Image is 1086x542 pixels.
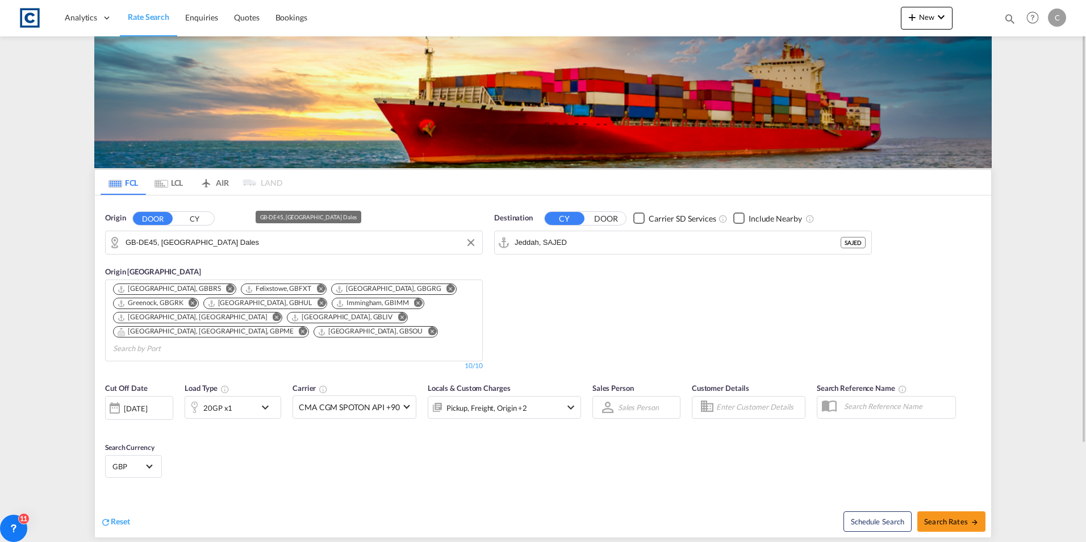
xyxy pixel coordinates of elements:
[1023,8,1042,27] span: Help
[95,195,991,537] div: Origin DOOR CY GB-DE45, Derbyshire DalesOrigin [GEOGRAPHIC_DATA] Chips container. Use arrow keys ...
[905,10,919,24] md-icon: icon-plus 400-fg
[805,214,815,223] md-icon: Unchecked: Ignores neighbouring ports when fetching rates.Checked : Includes neighbouring ports w...
[94,36,992,168] img: LCL+%26+FCL+BACKGROUND.png
[181,298,198,310] button: Remove
[917,511,985,532] button: Search Ratesicon-arrow-right
[291,312,395,322] div: Press delete to remove this chip.
[9,482,48,525] iframe: Chat
[293,383,328,393] span: Carrier
[318,327,423,336] div: Southampton, GBSOU
[207,298,312,308] div: Hull, GBHUL
[291,312,392,322] div: Liverpool, GBLIV
[117,284,223,294] div: Press delete to remove this chip.
[117,284,221,294] div: Bristol, GBBRS
[101,170,146,195] md-tab-item: FCL
[335,284,441,294] div: Grangemouth, GBGRG
[105,418,114,433] md-datepicker: Select
[310,298,327,310] button: Remove
[113,340,221,358] input: Search by Port
[117,298,183,308] div: Greenock, GBGRK
[245,284,314,294] div: Press delete to remove this chip.
[719,214,728,223] md-icon: Unchecked: Search for CY (Container Yard) services for all selected carriers.Checked : Search for...
[428,383,511,393] span: Locals & Custom Charges
[111,516,130,526] span: Reset
[841,237,866,248] div: SAJED
[106,231,482,254] md-input-container: GB-DE45, Derbyshire Dales
[275,12,307,22] span: Bookings
[494,212,533,224] span: Destination
[586,212,626,225] button: DOOR
[117,298,186,308] div: Press delete to remove this chip.
[407,298,424,310] button: Remove
[185,383,229,393] span: Load Type
[319,385,328,394] md-icon: The selected Trucker/Carrierwill be displayed in the rate results If the rates are from another f...
[633,212,716,224] md-checkbox: Checkbox No Ink
[126,234,477,251] input: Search by Door
[336,298,411,308] div: Press delete to remove this chip.
[1048,9,1066,27] div: C
[545,212,584,225] button: CY
[105,396,173,420] div: [DATE]
[465,361,483,371] div: 10/10
[1023,8,1048,28] div: Help
[564,401,578,414] md-icon: icon-chevron-down
[65,12,97,23] span: Analytics
[649,213,716,224] div: Carrier SD Services
[117,327,294,336] div: Portsmouth, HAM, GBPME
[1004,12,1016,30] div: icon-magnify
[174,212,214,225] button: CY
[291,327,308,338] button: Remove
[203,400,232,416] div: 20GP x1
[898,385,907,394] md-icon: Your search will be saved by the below given name
[117,312,269,322] div: Press delete to remove this chip.
[265,312,282,324] button: Remove
[101,170,282,195] md-pagination-wrapper: Use the left and right arrow keys to navigate between tabs
[105,383,148,393] span: Cut Off Date
[934,10,948,24] md-icon: icon-chevron-down
[245,284,311,294] div: Felixstowe, GBFXT
[299,402,400,413] span: CMA CGM SPOTON API +90
[309,284,326,295] button: Remove
[924,517,979,526] span: Search Rates
[101,516,130,528] div: icon-refreshReset
[515,234,841,251] input: Search by Port
[901,7,953,30] button: icon-plus 400-fgNewicon-chevron-down
[101,517,111,527] md-icon: icon-refresh
[428,396,581,419] div: Pickup Freight Origin Destination Factory Stuffingicon-chevron-down
[838,398,955,415] input: Search Reference Name
[336,298,408,308] div: Immingham, GBIMM
[117,327,296,336] div: Press delete to remove this chip.
[318,327,425,336] div: Press delete to remove this chip.
[111,458,156,474] md-select: Select Currency: £ GBPUnited Kingdom Pound
[335,284,444,294] div: Press delete to remove this chip.
[617,399,660,415] md-select: Sales Person
[749,213,802,224] div: Include Nearby
[716,399,801,416] input: Enter Customer Details
[219,284,236,295] button: Remove
[105,443,154,452] span: Search Currency
[420,327,437,338] button: Remove
[111,280,477,358] md-chips-wrap: Chips container. Use arrow keys to select chips.
[905,12,948,22] span: New
[112,461,144,472] span: GBP
[495,231,871,254] md-input-container: Jeddah, SAJED
[446,400,527,416] div: Pickup Freight Origin Destination Factory Stuffing
[462,234,479,251] button: Clear Input
[692,383,749,393] span: Customer Details
[260,211,357,223] div: GB-DE45, [GEOGRAPHIC_DATA] Dales
[146,170,191,195] md-tab-item: LCL
[191,170,237,195] md-tab-item: AIR
[207,298,315,308] div: Press delete to remove this chip.
[390,312,407,324] button: Remove
[117,312,267,322] div: London Gateway Port, GBLGP
[971,518,979,526] md-icon: icon-arrow-right
[185,12,218,22] span: Enquiries
[124,403,147,414] div: [DATE]
[128,12,169,22] span: Rate Search
[17,5,43,31] img: 1fdb9190129311efbfaf67cbb4249bed.jpeg
[234,12,259,22] span: Quotes
[133,212,173,225] button: DOOR
[817,383,907,393] span: Search Reference Name
[733,212,802,224] md-checkbox: Checkbox No Ink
